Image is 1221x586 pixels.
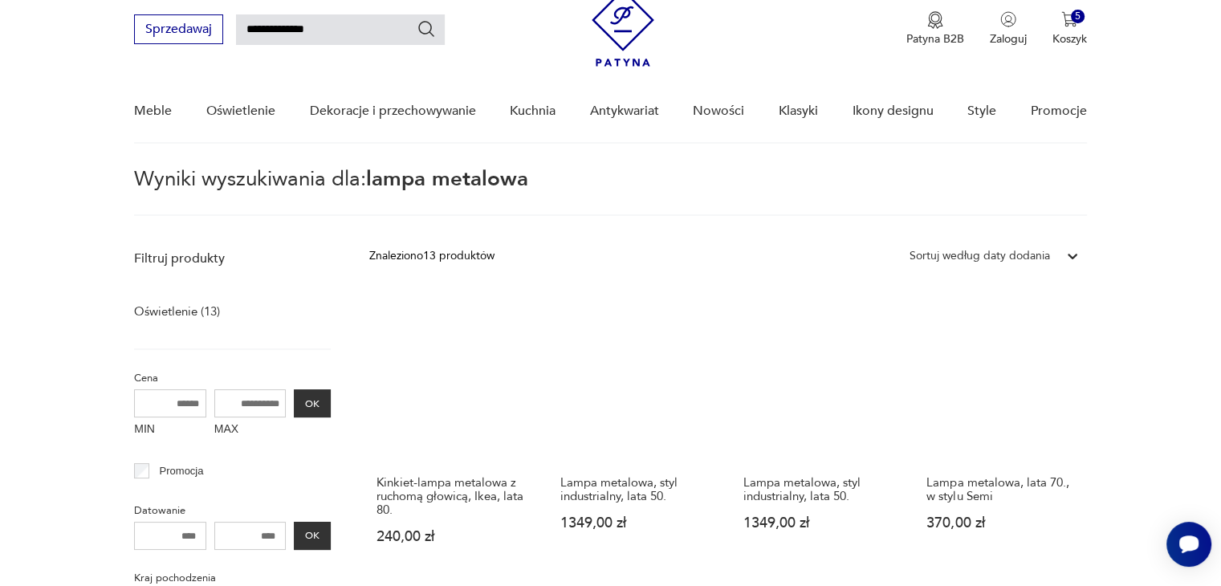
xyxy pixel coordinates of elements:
p: Wyniki wyszukiwania dla: [134,169,1086,216]
a: Oświetlenie (13) [134,300,220,323]
a: Dekoracje i przechowywanie [309,80,475,142]
a: Ikona medaluPatyna B2B [906,11,964,47]
a: Kinkiet-lampa metalowa z ruchomą głowicą, Ikea, lata 80.Kinkiet-lampa metalowa z ruchomą głowicą,... [369,296,536,575]
p: 240,00 zł [376,530,529,543]
h3: Kinkiet-lampa metalowa z ruchomą głowicą, Ikea, lata 80. [376,476,529,517]
p: Koszyk [1052,31,1087,47]
p: Cena [134,369,331,387]
p: 1349,00 zł [560,516,713,530]
button: 5Koszyk [1052,11,1087,47]
h3: Lampa metalowa, styl industrialny, lata 50. [743,476,896,503]
a: Antykwariat [590,80,659,142]
a: Ikony designu [852,80,933,142]
a: Meble [134,80,172,142]
button: Szukaj [417,19,436,39]
a: Lampa metalowa, styl industrialny, lata 50.Lampa metalowa, styl industrialny, lata 50.1349,00 zł [736,296,903,575]
a: Lampa metalowa, styl industrialny, lata 50.Lampa metalowa, styl industrialny, lata 50.1349,00 zł [553,296,720,575]
button: OK [294,389,331,417]
img: Ikona koszyka [1061,11,1077,27]
img: Ikonka użytkownika [1000,11,1016,27]
a: Sprzedawaj [134,25,223,36]
img: Ikona medalu [927,11,943,29]
iframe: Smartsupp widget button [1166,522,1211,567]
a: Nowości [693,80,744,142]
h3: Lampa metalowa, lata 70., w stylu Semi [926,476,1079,503]
div: Znaleziono 13 produktów [369,247,495,265]
a: Klasyki [779,80,818,142]
label: MAX [214,417,287,443]
div: 5 [1071,10,1085,23]
p: Zaloguj [990,31,1027,47]
button: Zaloguj [990,11,1027,47]
div: Sortuj według daty dodania [910,247,1050,265]
button: Patyna B2B [906,11,964,47]
p: Patyna B2B [906,31,964,47]
span: lampa metalowa [366,165,528,193]
p: Promocja [160,462,204,480]
p: 1349,00 zł [743,516,896,530]
p: Filtruj produkty [134,250,331,267]
a: Style [967,80,996,142]
a: Kuchnia [510,80,556,142]
a: Promocje [1031,80,1087,142]
label: MIN [134,417,206,443]
button: Sprzedawaj [134,14,223,44]
h3: Lampa metalowa, styl industrialny, lata 50. [560,476,713,503]
p: Datowanie [134,502,331,519]
p: 370,00 zł [926,516,1079,530]
button: OK [294,522,331,550]
a: Lampa metalowa, lata 70., w stylu SemiLampa metalowa, lata 70., w stylu Semi370,00 zł [919,296,1086,575]
a: Oświetlenie [206,80,275,142]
